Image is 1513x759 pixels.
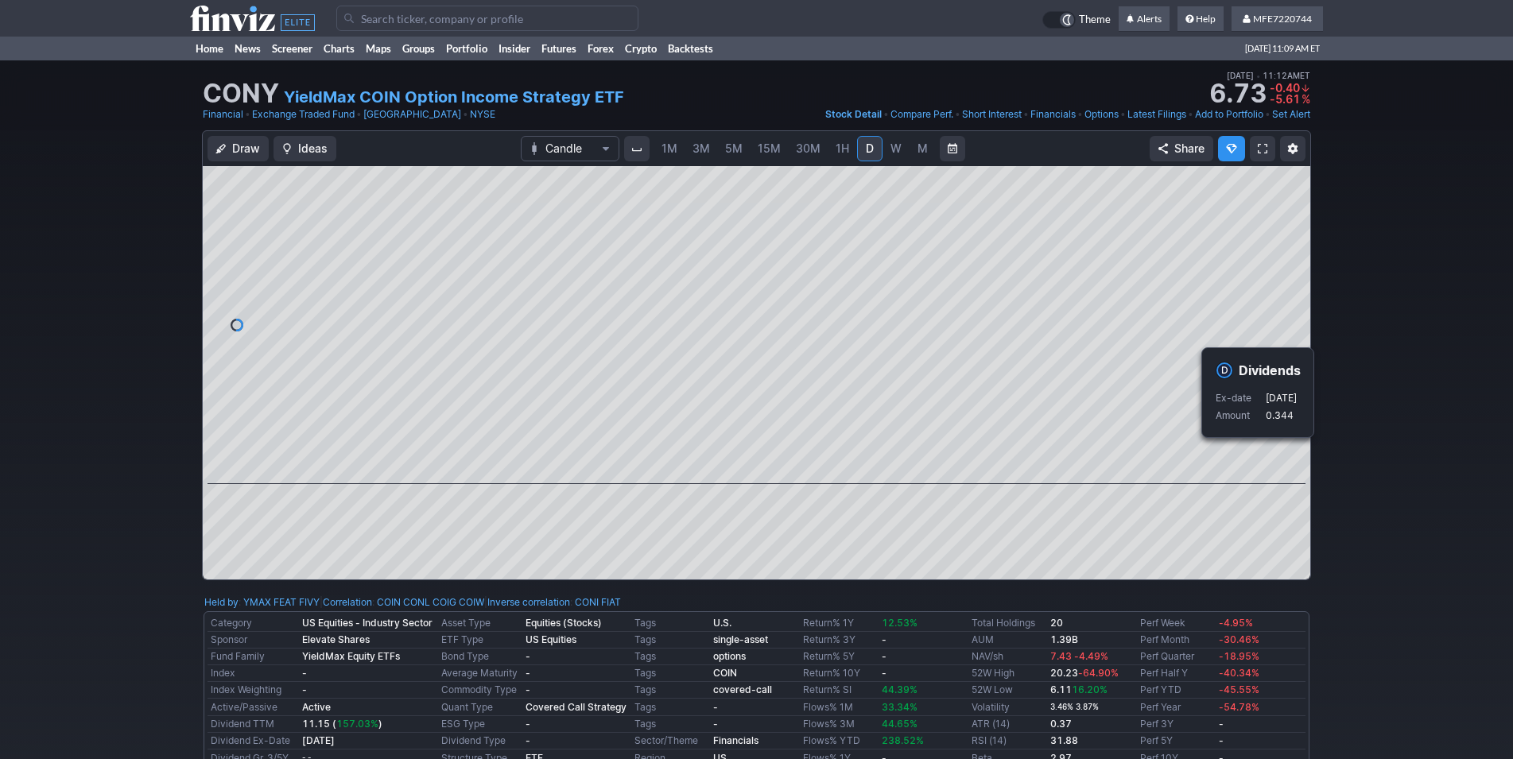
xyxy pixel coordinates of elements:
[526,667,530,679] b: -
[438,615,522,632] td: Asset Type
[274,594,297,610] a: FEAT
[758,141,781,155] span: 15M
[274,136,336,161] button: Ideas
[1050,617,1063,629] b: 20
[1050,703,1099,711] small: 3.46% 3.87%
[882,718,917,730] span: 44.65%
[725,141,743,155] span: 5M
[526,734,530,746] b: -
[1137,716,1216,733] td: Perf 3Y
[713,734,758,746] b: Financials
[1174,141,1205,157] span: Share
[470,106,495,122] a: NYSE
[302,683,307,695] b: -
[190,37,229,60] a: Home
[493,37,536,60] a: Insider
[302,718,382,730] b: 11.15 ( )
[302,633,370,645] b: Elevate Shares
[397,37,440,60] a: Groups
[789,136,828,161] a: 30M
[800,716,879,733] td: Flows% 3M
[1219,701,1259,713] span: -54.78%
[713,683,772,695] a: covered-call
[302,734,335,746] a: [DATE]
[459,594,484,610] a: COIW
[487,596,570,608] a: Inverse correlation
[438,665,522,682] td: Average Maturity
[1227,68,1310,83] span: [DATE] 11:12AM ET
[631,615,710,632] td: Tags
[1188,106,1193,122] span: •
[526,633,576,645] b: US Equities
[713,650,746,662] b: options
[800,632,879,649] td: Return% 3Y
[685,136,717,161] a: 3M
[968,649,1047,665] td: NAV/sh
[1270,81,1300,95] span: -0.40
[713,617,731,629] a: U.S.
[245,106,250,122] span: •
[661,141,677,155] span: 1M
[252,106,355,122] a: Exchange Traded Fund
[302,701,331,713] b: Active
[713,701,718,713] b: -
[962,106,1022,122] a: Short Interest
[1219,667,1259,679] span: -40.34%
[751,136,788,161] a: 15M
[204,596,239,608] a: Held by
[208,699,299,716] td: Active/Passive
[1270,92,1300,106] span: -5.61
[575,594,599,610] a: CONI
[320,594,484,610] div: | :
[631,632,710,649] td: Tags
[438,699,522,716] td: Quant Type
[1137,733,1216,749] td: Perf 5Y
[1201,347,1314,438] div: Event
[433,594,456,610] a: COIG
[463,106,468,122] span: •
[363,106,461,122] a: [GEOGRAPHIC_DATA]
[1030,106,1076,122] a: Financials
[403,594,430,610] a: CONL
[208,649,299,665] td: Fund Family
[377,594,401,610] a: COIN
[1050,718,1072,730] b: 0.37
[1265,106,1271,122] span: •
[1216,408,1264,424] p: Amount
[890,141,902,155] span: W
[1137,615,1216,632] td: Perf Week
[882,734,924,746] span: 238.52%
[232,141,260,157] span: Draw
[1256,71,1260,80] span: •
[360,37,397,60] a: Maps
[882,701,917,713] span: 33.34%
[882,667,886,679] b: -
[882,617,917,629] span: 12.53%
[631,649,710,665] td: Tags
[6,6,181,21] body: false
[800,699,879,716] td: Flows% 1M
[796,141,821,155] span: 30M
[882,650,886,662] b: -
[1250,136,1275,161] a: Fullscreen
[1120,106,1126,122] span: •
[208,615,299,632] td: Category
[243,594,271,610] a: YMAX
[1137,665,1216,682] td: Perf Half Y
[204,594,320,610] div: :
[968,699,1047,716] td: Volatility
[1150,136,1213,161] button: Share
[1137,649,1216,665] td: Perf Quarter
[229,37,266,60] a: News
[1245,37,1320,60] span: [DATE] 11:09 AM ET
[284,86,624,108] a: YieldMax COIN Option Income Strategy ETF
[631,699,710,716] td: Tags
[1219,683,1259,695] span: -45.55%
[1050,633,1078,645] b: 1.39B
[484,594,621,610] div: | :
[968,665,1047,682] td: 52W High
[323,596,372,608] a: Correlation
[438,733,522,749] td: Dividend Type
[1232,6,1323,32] a: MFE7220744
